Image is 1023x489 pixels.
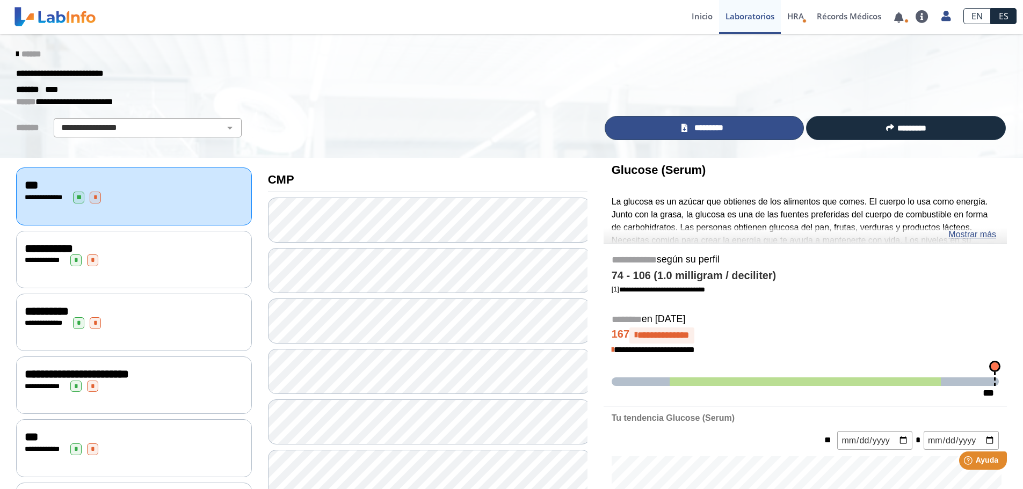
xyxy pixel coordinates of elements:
h5: en [DATE] [612,313,999,326]
h4: 74 - 106 (1.0 milligram / deciliter) [612,269,999,282]
p: La glucosa es un azúcar que obtienes de los alimentos que comes. El cuerpo lo usa como energía. J... [612,195,999,273]
a: EN [963,8,991,24]
a: Mostrar más [948,228,996,241]
b: Tu tendencia Glucose (Serum) [612,413,735,422]
b: Glucose (Serum) [612,163,706,177]
b: CMP [268,173,294,186]
a: [1] [612,285,705,293]
iframe: Help widget launcher [927,447,1011,477]
a: ES [991,8,1017,24]
input: mm/dd/yyyy [924,431,999,450]
input: mm/dd/yyyy [837,431,912,450]
h4: 167 [612,327,999,344]
span: HRA [787,11,804,21]
h5: según su perfil [612,254,999,266]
